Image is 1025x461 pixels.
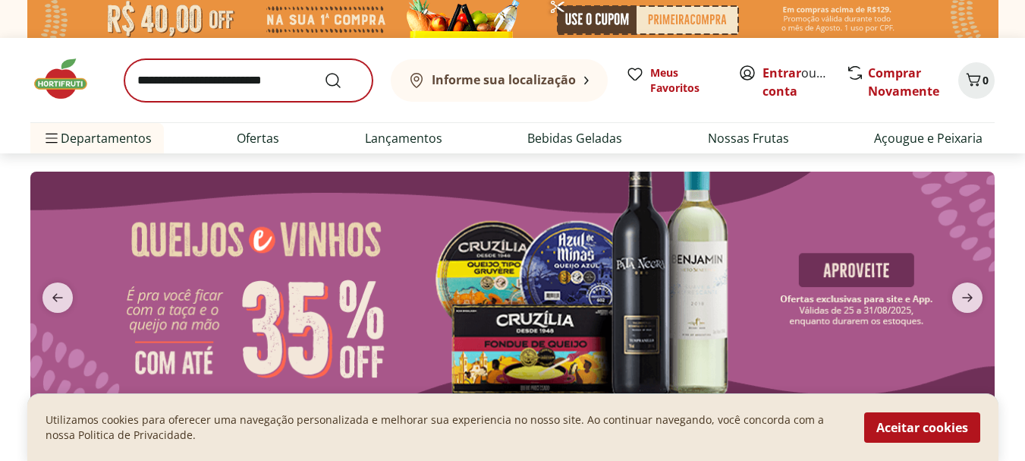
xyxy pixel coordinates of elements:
[42,120,61,156] button: Menu
[42,120,152,156] span: Departamentos
[983,73,989,87] span: 0
[762,65,846,99] a: Criar conta
[958,62,995,99] button: Carrinho
[237,129,279,147] a: Ofertas
[762,64,830,100] span: ou
[940,283,995,313] button: next
[527,129,622,147] a: Bebidas Geladas
[432,71,576,88] b: Informe sua localização
[626,65,720,96] a: Meus Favoritos
[708,129,789,147] a: Nossas Frutas
[650,65,720,96] span: Meus Favoritos
[324,71,360,90] button: Submit Search
[124,59,373,102] input: search
[391,59,608,102] button: Informe sua localização
[30,56,106,102] img: Hortifruti
[46,412,846,443] p: Utilizamos cookies para oferecer uma navegação personalizada e melhorar sua experiencia no nosso ...
[30,283,85,313] button: previous
[868,65,939,99] a: Comprar Novamente
[864,412,980,443] button: Aceitar cookies
[365,129,442,147] a: Lançamentos
[30,172,995,406] img: queijos e vinhos
[762,65,801,81] a: Entrar
[874,129,983,147] a: Açougue e Peixaria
